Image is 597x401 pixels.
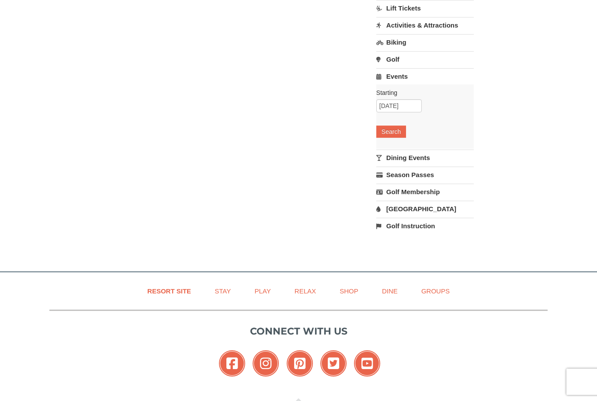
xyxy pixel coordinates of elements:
[376,167,474,183] a: Season Passes
[284,281,327,301] a: Relax
[376,184,474,200] a: Golf Membership
[329,281,369,301] a: Shop
[49,324,548,338] p: Connect with us
[376,201,474,217] a: [GEOGRAPHIC_DATA]
[376,51,474,67] a: Golf
[371,281,409,301] a: Dine
[376,17,474,33] a: Activities & Attractions
[376,34,474,50] a: Biking
[204,281,242,301] a: Stay
[243,281,281,301] a: Play
[376,150,474,166] a: Dining Events
[376,88,467,97] label: Starting
[136,281,202,301] a: Resort Site
[376,68,474,84] a: Events
[410,281,461,301] a: Groups
[376,218,474,234] a: Golf Instruction
[376,126,406,138] button: Search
